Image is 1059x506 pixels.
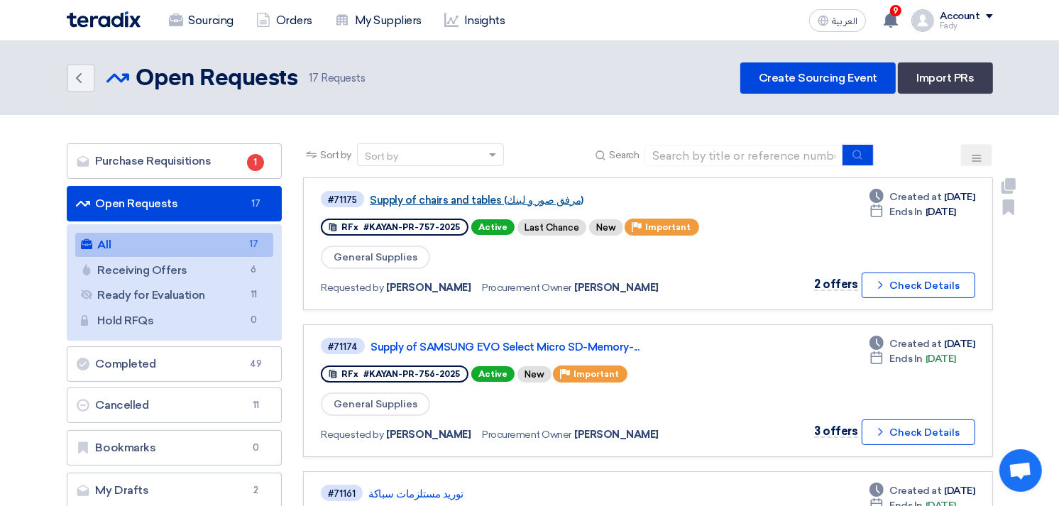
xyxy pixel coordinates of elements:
span: 11 [245,287,262,302]
a: Completed49 [67,346,282,382]
img: Teradix logo [67,11,141,28]
span: Requested by [321,280,383,295]
a: Insights [433,5,516,36]
div: Fady [940,22,993,30]
span: Active [471,219,515,235]
button: Check Details [862,273,975,298]
span: 1 [247,154,264,171]
div: #71175 [328,195,357,204]
div: [DATE] [869,204,956,219]
img: profile_test.png [911,9,934,32]
div: #71161 [328,489,356,498]
div: [DATE] [869,351,956,366]
span: 2 [247,483,264,497]
div: New [589,219,623,236]
span: 2 offers [814,277,857,291]
span: Created at [889,483,941,498]
span: Active [471,366,515,382]
span: Requested by [321,427,383,442]
span: العربية [832,16,857,26]
span: Ends In [889,351,923,366]
span: [PERSON_NAME] [574,427,659,442]
span: Ends In [889,204,923,219]
a: Hold RFQs [75,309,274,333]
span: Requests [309,70,365,87]
a: Receiving Offers [75,258,274,282]
a: Supply of chairs and tables (مرفق صور و لينك) [370,194,725,207]
a: All [75,233,274,257]
span: Important [574,369,619,379]
span: Procurement Owner [482,280,571,295]
span: [PERSON_NAME] [387,280,471,295]
button: العربية [809,9,866,32]
span: #KAYAN-PR-756-2025 [363,369,460,379]
div: [DATE] [869,189,975,204]
a: Ready for Evaluation [75,283,274,307]
a: Supply of SAMSUNG EVO Select Micro SD-Memory-... [371,341,725,353]
span: RFx [341,369,358,379]
a: Open Requests17 [67,186,282,221]
span: 0 [247,441,264,455]
a: Create Sourcing Event [740,62,896,94]
span: [PERSON_NAME] [574,280,659,295]
div: [DATE] [869,483,975,498]
span: 3 offers [814,424,857,438]
span: General Supplies [321,392,430,416]
div: #71174 [328,342,358,351]
a: Purchase Requisitions1 [67,143,282,179]
span: [PERSON_NAME] [387,427,471,442]
span: 0 [245,313,262,328]
div: New [517,366,552,383]
a: Import PRs [898,62,992,94]
div: Last Chance [517,219,586,236]
span: 11 [247,398,264,412]
span: Procurement Owner [482,427,571,442]
div: Sort by [365,149,398,164]
span: 17 [247,197,264,211]
a: Sourcing [158,5,245,36]
a: Cancelled11 [67,387,282,423]
span: 17 [245,237,262,252]
div: Account [940,11,980,23]
span: Sort by [320,148,351,163]
span: Created at [889,189,941,204]
span: 6 [245,263,262,277]
span: #KAYAN-PR-757-2025 [363,222,460,232]
div: [DATE] [869,336,975,351]
button: Check Details [862,419,975,445]
a: Orders [245,5,324,36]
span: 9 [890,5,901,16]
a: Bookmarks0 [67,430,282,466]
h2: Open Requests [136,65,298,93]
span: Created at [889,336,941,351]
a: My Suppliers [324,5,433,36]
span: Search [609,148,639,163]
a: Open chat [999,449,1042,492]
span: 49 [247,357,264,371]
span: RFx [341,222,358,232]
span: Important [645,222,691,232]
a: توريد مستلزمات سباكة [368,488,723,500]
input: Search by title or reference number [644,145,843,166]
span: General Supplies [321,246,430,269]
span: 17 [309,72,318,84]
